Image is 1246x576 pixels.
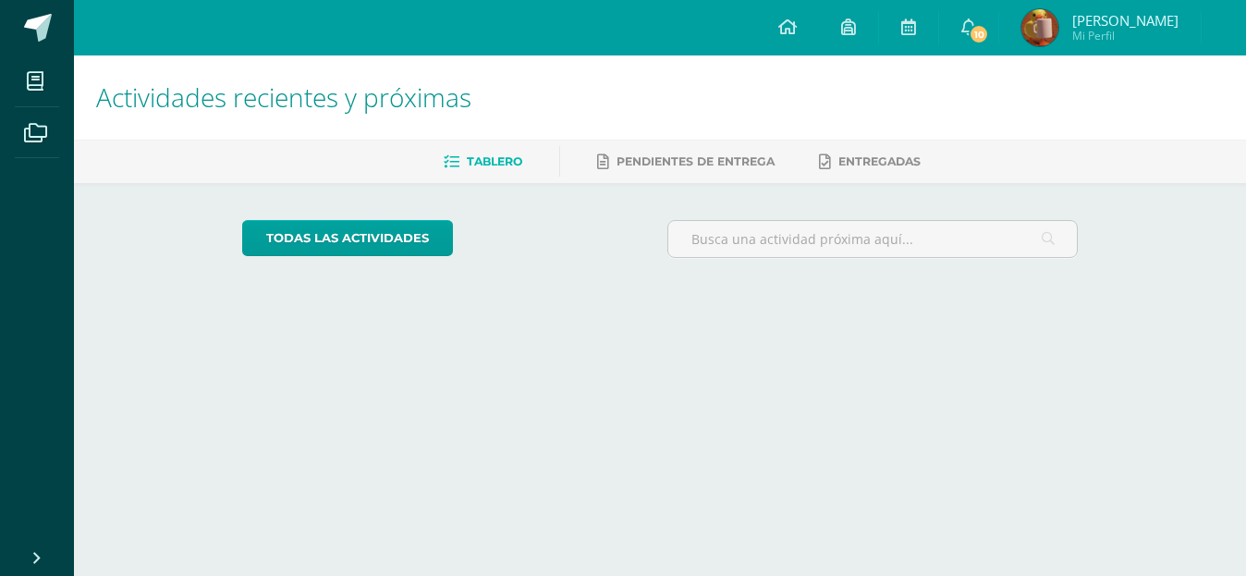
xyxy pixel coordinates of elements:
[1072,11,1179,30] span: [PERSON_NAME]
[1072,28,1179,43] span: Mi Perfil
[819,147,921,177] a: Entregadas
[1021,9,1058,46] img: 9c8af27d2d6f73391e9849fa9b12e79f.png
[96,80,471,115] span: Actividades recientes y próximas
[444,147,522,177] a: Tablero
[838,154,921,168] span: Entregadas
[668,221,1078,257] input: Busca una actividad próxima aquí...
[242,220,453,256] a: todas las Actividades
[969,24,989,44] span: 10
[617,154,775,168] span: Pendientes de entrega
[597,147,775,177] a: Pendientes de entrega
[467,154,522,168] span: Tablero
